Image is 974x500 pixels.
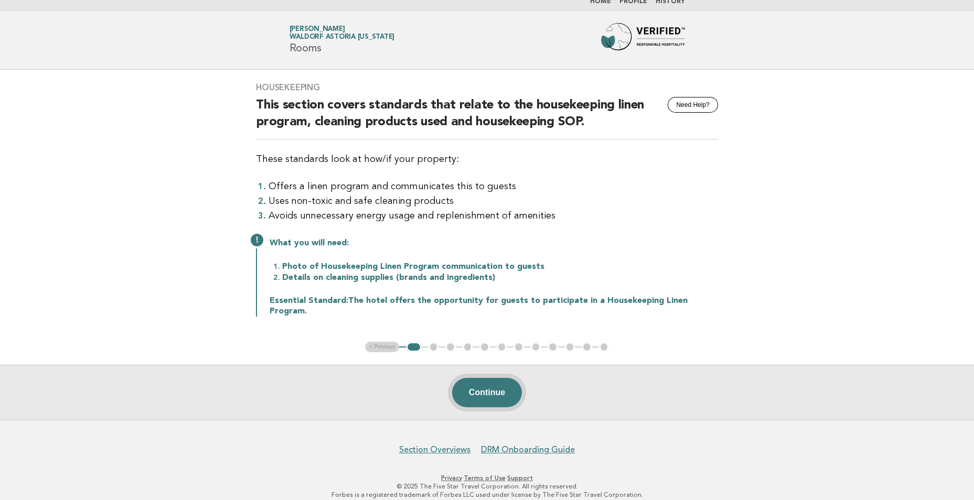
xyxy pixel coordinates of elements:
[441,474,462,482] a: Privacy
[256,82,718,93] h3: Housekeeping
[282,261,718,272] li: Photo of Housekeeping Linen Program communication to guests
[256,152,718,167] p: These standards look at how/if your property:
[290,34,395,41] span: Waldorf Astoria [US_STATE]
[270,296,718,317] p: The hotel offers the opportunity for guests to participate in a Housekeeping Linen Program.
[668,97,718,113] button: Need Help?
[290,26,395,53] h1: Rooms
[256,97,718,139] h2: This section covers standards that relate to the housekeeping linen program, cleaning products us...
[269,194,718,209] li: Uses non-toxic and safe cleaning products
[269,179,718,194] li: Offers a linen program and communicates this to guests
[166,491,808,499] p: Forbes is a registered trademark of Forbes LLC used under license by The Five Star Travel Corpora...
[166,474,808,482] p: · ·
[481,444,575,455] a: DRM Onboarding Guide
[399,444,470,455] a: Section Overviews
[269,209,718,223] li: Avoids unnecessary energy usage and replenishment of amenities
[282,272,718,283] li: Details on cleaning supplies (brands and ingredients)
[452,378,522,407] button: Continue
[270,297,348,305] strong: Essential Standard:
[507,474,533,482] a: Support
[270,238,718,248] p: What you will need:
[601,23,685,57] img: Forbes Travel Guide
[464,474,506,482] a: Terms of Use
[290,26,395,40] a: [PERSON_NAME]Waldorf Astoria [US_STATE]
[406,342,421,352] button: 1
[166,482,808,491] p: © 2025 The Five Star Travel Corporation. All rights reserved.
